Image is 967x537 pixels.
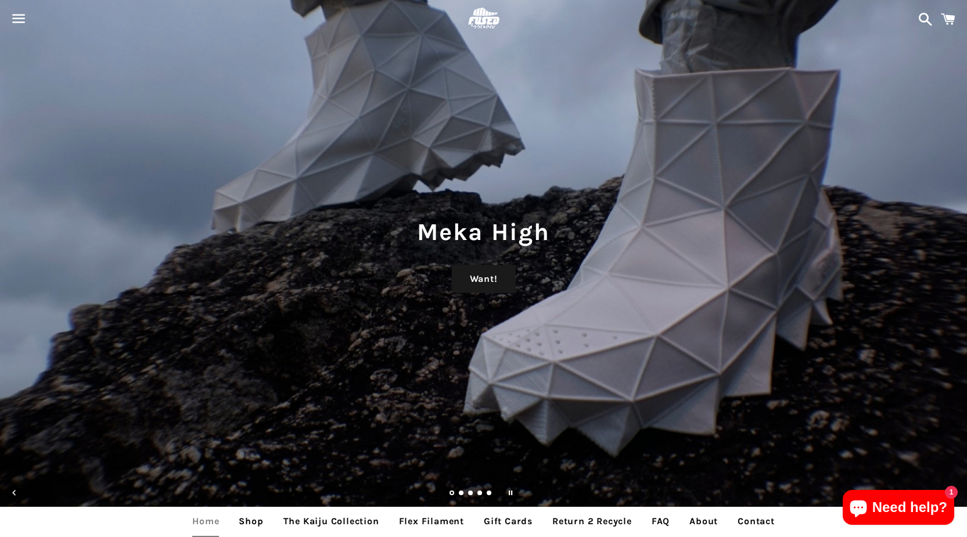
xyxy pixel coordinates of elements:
[450,491,455,497] a: Slide 1, current
[940,480,965,506] button: Next slide
[452,265,516,293] a: Want!
[487,491,493,497] a: Load slide 5
[230,507,272,536] a: Shop
[459,491,465,497] a: Load slide 2
[475,507,541,536] a: Gift Cards
[729,507,783,536] a: Contact
[184,507,228,536] a: Home
[498,480,523,506] button: Pause slideshow
[544,507,641,536] a: Return 2 Recycle
[390,507,473,536] a: Flex Filament
[681,507,727,536] a: About
[468,491,474,497] a: Load slide 3
[12,215,955,249] h1: Meka High
[477,491,483,497] a: Load slide 4
[839,490,958,528] inbox-online-store-chat: Shopify online store chat
[2,480,27,506] button: Previous slide
[275,507,388,536] a: The Kaiju Collection
[643,507,678,536] a: FAQ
